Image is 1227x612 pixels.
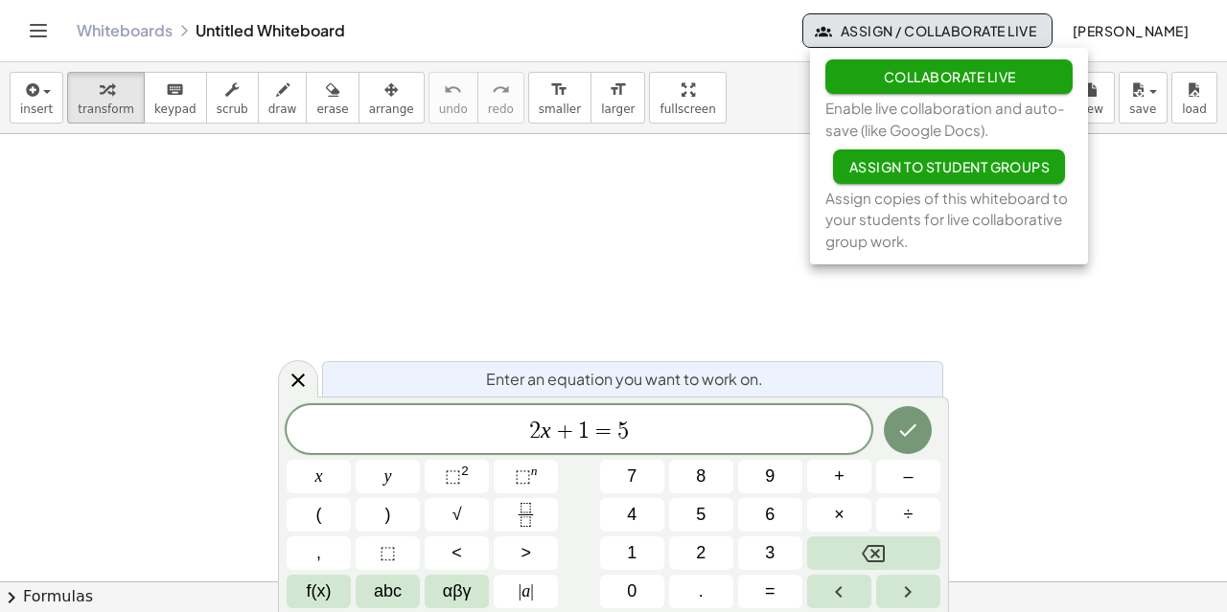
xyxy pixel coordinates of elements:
button: fullscreen [649,72,726,124]
button: undoundo [428,72,478,124]
span: Enter an equation you want to work on. [486,368,763,391]
button: 6 [738,498,802,532]
button: Right arrow [876,575,940,608]
button: Minus [876,460,940,493]
i: keyboard [166,79,184,102]
span: + [551,419,579,442]
button: Assign / Collaborate Live [802,13,1053,48]
button: Plus [807,460,871,493]
span: 5 [696,502,706,528]
button: insert [10,72,63,124]
button: y [356,460,420,493]
button: Backspace [807,536,940,570]
i: format_size [550,79,568,102]
span: 9 [765,464,775,489]
span: 3 [765,540,775,566]
sup: n [531,464,538,478]
span: > [521,540,531,566]
button: Times [807,498,871,532]
span: erase [316,102,348,116]
span: ( [316,502,322,528]
span: save [1129,102,1156,116]
span: Assign to Student Groups [848,158,1050,175]
span: x [315,464,323,489]
span: keypad [154,102,197,116]
button: . [669,575,733,608]
span: redo [488,102,514,116]
button: 4 [600,498,664,532]
span: ⬚ [515,466,531,486]
span: | [519,581,522,601]
i: redo [492,79,510,102]
div: Assign copies of this whiteboard to your students for live collaborative group work. [825,188,1073,253]
span: + [834,464,845,489]
button: transform [67,72,145,124]
span: 7 [627,464,637,489]
span: ⬚ [445,466,461,486]
div: Enable live collaboration and auto-save (like Google Docs). [825,98,1073,142]
a: Whiteboards [77,21,173,40]
button: scrub [206,72,259,124]
button: 7 [600,460,664,493]
span: Assign / Collaborate Live [819,22,1036,39]
span: f(x) [307,578,332,604]
button: Absolute value [494,575,558,608]
button: Greater than [494,536,558,570]
button: Squared [425,460,489,493]
button: load [1171,72,1217,124]
button: draw [258,72,308,124]
button: ) [356,498,420,532]
button: 3 [738,536,802,570]
span: 1 [578,419,590,442]
button: format_sizesmaller [528,72,591,124]
button: Left arrow [807,575,871,608]
button: 0 [600,575,664,608]
span: αβγ [443,578,472,604]
span: . [699,578,704,604]
button: Divide [876,498,940,532]
button: Alphabet [356,575,420,608]
span: 1 [627,540,637,566]
span: y [384,464,392,489]
span: transform [78,102,134,116]
button: [PERSON_NAME] [1056,13,1204,48]
span: = [765,578,776,604]
button: 8 [669,460,733,493]
span: undo [439,102,468,116]
button: 2 [669,536,733,570]
span: √ [452,502,462,528]
button: Assign to Student Groups [833,149,1065,184]
button: redoredo [477,72,524,124]
button: format_sizelarger [590,72,645,124]
button: new [1069,72,1115,124]
span: arrange [369,102,414,116]
span: 6 [765,502,775,528]
span: new [1079,102,1103,116]
button: Less than [425,536,489,570]
span: insert [20,102,53,116]
span: < [451,540,462,566]
button: Done [884,406,932,454]
span: fullscreen [660,102,715,116]
span: ⬚ [380,540,396,566]
button: save [1119,72,1168,124]
span: Collaborate Live [883,68,1015,85]
span: 8 [696,464,706,489]
button: Functions [287,575,351,608]
span: a [519,578,534,604]
button: Greek alphabet [425,575,489,608]
span: 4 [627,502,637,528]
button: 1 [600,536,664,570]
span: load [1182,102,1207,116]
button: Equals [738,575,802,608]
span: scrub [217,102,248,116]
i: format_size [609,79,627,102]
span: = [590,419,617,442]
span: × [834,502,845,528]
button: 9 [738,460,802,493]
sup: 2 [461,464,469,478]
span: ) [385,502,391,528]
button: Superscript [494,460,558,493]
span: | [530,581,534,601]
button: Square root [425,498,489,532]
